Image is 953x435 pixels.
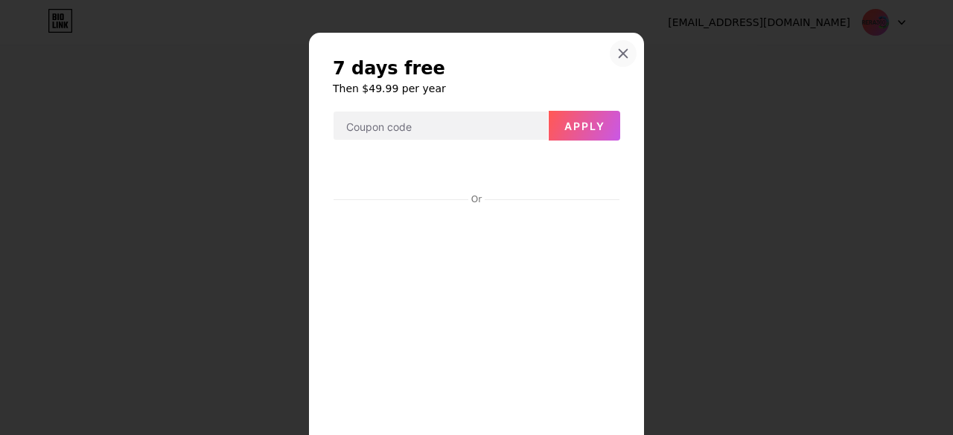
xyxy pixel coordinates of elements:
[334,112,548,141] input: Coupon code
[564,120,605,132] span: Apply
[334,153,619,189] iframe: Secure payment button frame
[333,81,620,96] h6: Then $49.99 per year
[333,57,445,80] span: 7 days free
[549,111,620,141] button: Apply
[468,193,485,205] div: Or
